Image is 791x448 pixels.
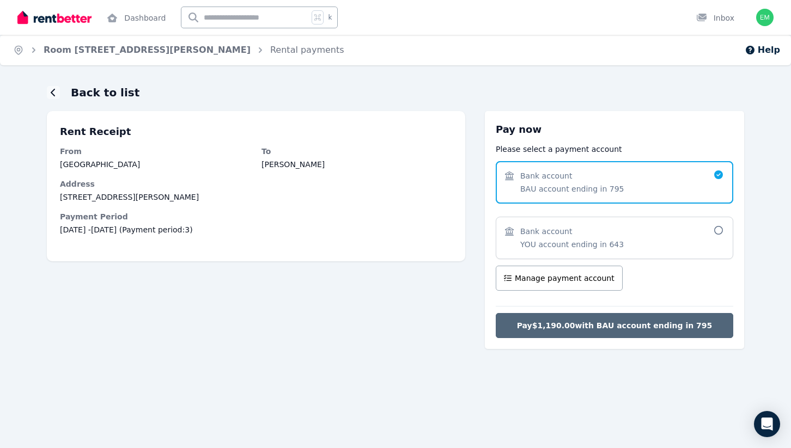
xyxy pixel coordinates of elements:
[270,45,344,55] a: Rental payments
[496,313,733,338] button: Pay$1,190.00with BAU account ending in 795
[60,159,251,170] dd: [GEOGRAPHIC_DATA]
[71,85,139,100] h1: Back to list
[520,183,624,194] span: BAU account ending in 795
[496,122,733,137] h3: Pay now
[756,9,774,26] img: Emma Waide
[60,146,251,157] dt: From
[754,411,780,437] div: Open Intercom Messenger
[496,266,623,291] button: Manage payment account
[520,239,624,250] span: YOU account ending in 643
[60,211,452,222] dt: Payment Period
[17,9,92,26] img: RentBetter
[60,124,452,139] p: Rent Receipt
[520,226,572,237] span: Bank account
[44,45,251,55] a: Room [STREET_ADDRESS][PERSON_NAME]
[60,224,452,235] span: [DATE] - [DATE] (Payment period: 3 )
[517,320,713,331] span: Pay $1,190.00 with BAU account ending in 795
[328,13,332,22] span: k
[261,159,452,170] dd: [PERSON_NAME]
[696,13,734,23] div: Inbox
[60,179,452,189] dt: Address
[261,146,452,157] dt: To
[515,273,614,284] span: Manage payment account
[520,170,572,181] span: Bank account
[745,44,780,57] button: Help
[60,192,452,202] dd: [STREET_ADDRESS][PERSON_NAME]
[496,144,733,155] p: Please select a payment account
